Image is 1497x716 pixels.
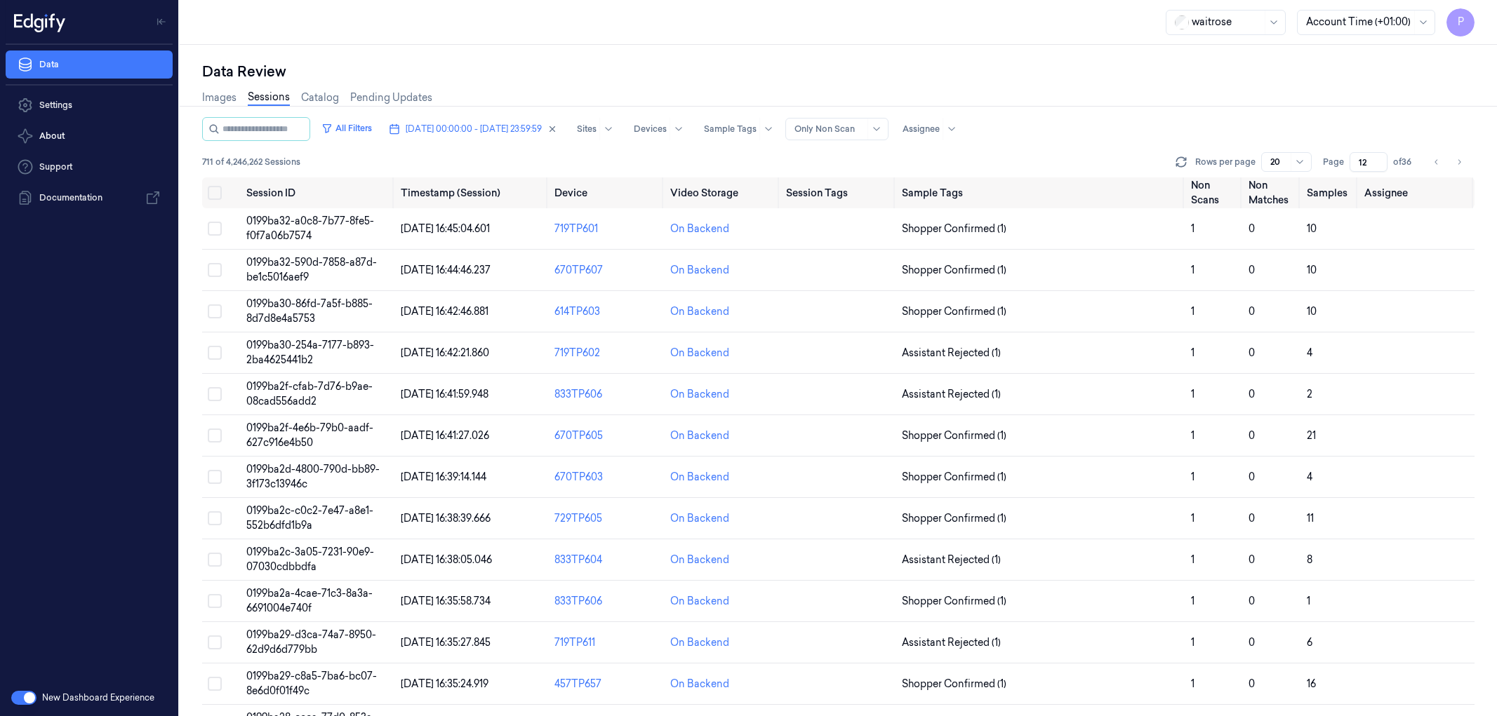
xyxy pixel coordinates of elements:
[1323,156,1344,168] span: Page
[670,304,729,319] div: On Backend
[1446,8,1475,36] button: P
[1249,471,1255,483] span: 0
[1249,222,1255,235] span: 0
[1307,305,1317,318] span: 10
[150,11,173,33] button: Toggle Navigation
[1191,305,1195,318] span: 1
[1191,512,1195,525] span: 1
[208,677,222,691] button: Select row
[1359,177,1475,208] th: Assignee
[1249,264,1255,276] span: 0
[1249,305,1255,318] span: 0
[401,595,491,607] span: [DATE] 16:35:58.734
[246,546,374,573] span: 0199ba2c-3a05-7231-90e9-07030cdbbdfa
[401,346,489,359] span: [DATE] 16:42:21.860
[554,677,659,691] div: 457TP657
[208,553,222,567] button: Select row
[896,177,1185,208] th: Sample Tags
[902,304,1006,319] span: Shopper Confirmed (1)
[208,635,222,649] button: Select row
[401,388,488,400] span: [DATE] 16:41:59.948
[902,222,1006,236] span: Shopper Confirmed (1)
[670,594,729,609] div: On Backend
[902,263,1006,278] span: Shopper Confirmed (1)
[1307,429,1316,442] span: 21
[246,628,376,656] span: 0199ba29-d3ca-74a7-8950-62d9d6d779bb
[1249,388,1255,400] span: 0
[554,387,659,402] div: 833TP606
[670,511,729,526] div: On Backend
[1249,346,1255,359] span: 0
[1191,264,1195,276] span: 1
[246,587,373,614] span: 0199ba2a-4cae-71c3-8a3a-6691004e740f
[208,346,222,360] button: Select row
[301,90,339,105] a: Catalog
[670,470,729,485] div: On Backend
[208,428,222,443] button: Select row
[6,50,173,79] a: Data
[554,553,659,567] div: 833TP604
[902,635,1001,650] span: Assistant Rejected (1)
[208,263,222,277] button: Select row
[670,346,729,360] div: On Backend
[1427,152,1446,172] button: Go to previous page
[554,635,659,650] div: 719TP611
[401,305,488,318] span: [DATE] 16:42:46.881
[1307,677,1316,690] span: 16
[1307,512,1314,525] span: 11
[246,256,377,283] span: 0199ba32-590d-7858-a87d-be1c5016aef9
[401,677,488,690] span: [DATE] 16:35:24.919
[1191,553,1195,566] span: 1
[1307,346,1312,359] span: 4
[670,428,729,443] div: On Backend
[902,387,1001,402] span: Assistant Rejected (1)
[246,504,373,532] span: 0199ba2c-c0c2-7e47-a8e1-552b6dfd1b9a
[549,177,665,208] th: Device
[554,304,659,319] div: 614TP603
[1307,222,1317,235] span: 10
[395,177,550,208] th: Timestamp (Session)
[1307,595,1310,607] span: 1
[670,387,729,402] div: On Backend
[1195,156,1256,168] p: Rows per page
[6,91,173,119] a: Settings
[1393,156,1416,168] span: of 36
[902,594,1006,609] span: Shopper Confirmed (1)
[406,123,542,135] span: [DATE] 00:00:00 - [DATE] 23:59:59
[202,62,1475,81] div: Data Review
[1191,595,1195,607] span: 1
[554,511,659,526] div: 729TP605
[202,90,237,105] a: Images
[1307,636,1312,649] span: 6
[670,635,729,650] div: On Backend
[208,186,222,200] button: Select all
[554,222,659,236] div: 719TP601
[208,594,222,608] button: Select row
[1249,553,1255,566] span: 0
[208,304,222,318] button: Select row
[780,177,896,208] th: Session Tags
[6,184,173,212] a: Documentation
[248,90,290,106] a: Sessions
[246,380,373,407] span: 0199ba2f-cfab-7d76-b9ae-08cad556add2
[1249,595,1255,607] span: 0
[1307,553,1312,566] span: 8
[1185,177,1243,208] th: Non Scans
[246,421,373,449] span: 0199ba2f-4e6b-79b0-aadf-627c916e4b50
[1449,152,1469,172] button: Go to next page
[208,511,222,525] button: Select row
[208,387,222,401] button: Select row
[1249,429,1255,442] span: 0
[902,470,1006,485] span: Shopper Confirmed (1)
[246,215,374,242] span: 0199ba32-a0c8-7b77-8fe5-f0f7a06b7574
[208,222,222,236] button: Select row
[401,553,492,566] span: [DATE] 16:38:05.046
[1191,388,1195,400] span: 1
[383,118,563,140] button: [DATE] 00:00:00 - [DATE] 23:59:59
[670,222,729,236] div: On Backend
[401,471,486,483] span: [DATE] 16:39:14.144
[401,512,491,525] span: [DATE] 16:38:39.666
[670,263,729,278] div: On Backend
[241,177,395,208] th: Session ID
